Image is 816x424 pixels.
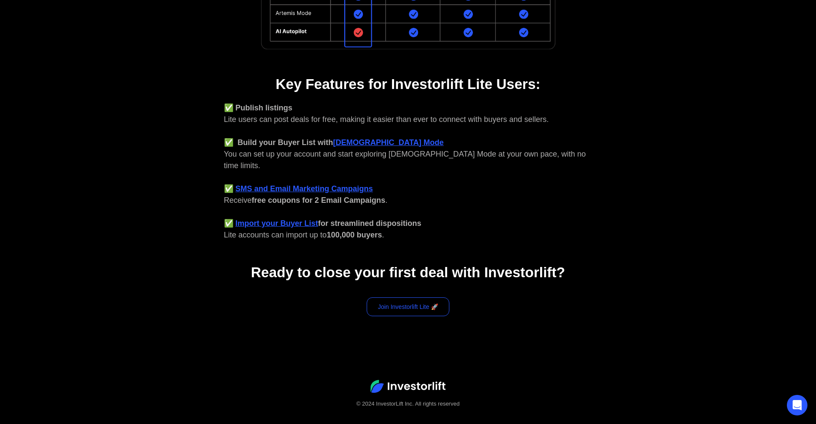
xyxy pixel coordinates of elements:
[224,219,233,228] strong: ✅
[367,297,449,316] a: Join Investorlift Lite 🚀
[327,231,382,239] strong: 100,000 buyers
[224,138,333,147] strong: ✅ Build your Buyer List with
[787,395,807,415] div: Open Intercom Messenger
[275,76,540,92] strong: Key Features for Investorlift Lite Users:
[318,219,421,228] strong: for streamlined dispositions
[224,102,592,241] div: Lite users can post deals for free, making it easier than ever to connect with buyers and sellers...
[333,138,444,147] a: [DEMOGRAPHIC_DATA] Mode
[224,184,233,193] strong: ✅
[236,219,318,228] a: Import your Buyer List
[224,104,293,112] strong: ✅ Publish listings
[17,400,799,408] div: © 2024 InvestorLift Inc. All rights reserved
[236,184,373,193] a: SMS and Email Marketing Campaigns
[251,264,565,280] strong: Ready to close your first deal with Investorlift?
[252,196,386,205] strong: free coupons for 2 Email Campaigns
